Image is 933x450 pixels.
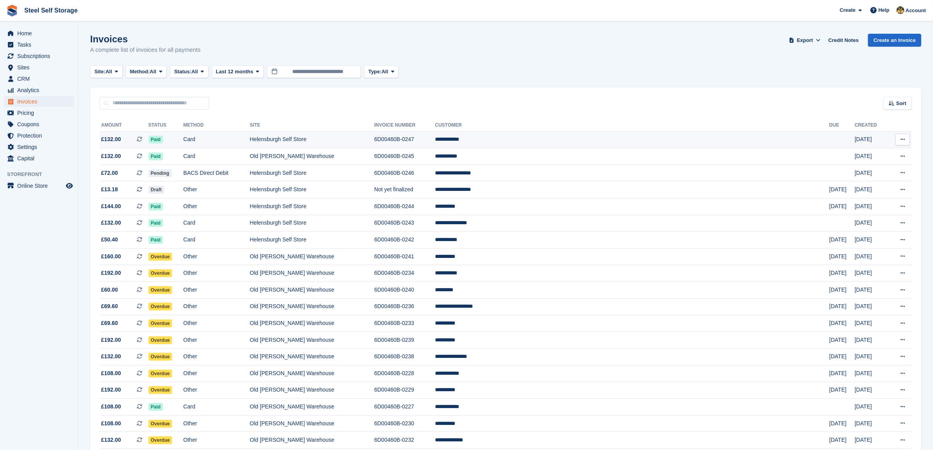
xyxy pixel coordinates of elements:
span: Paid [149,203,163,210]
span: Create [840,6,855,14]
span: Overdue [149,286,172,294]
a: menu [4,73,74,84]
img: stora-icon-8386f47178a22dfd0bd8f6a31ec36ba5ce8667c1dd55bd0f319d3a0aa187defe.svg [6,5,18,16]
span: £69.60 [101,319,118,327]
td: [DATE] [829,181,855,198]
td: 6D00460B-0238 [374,348,435,365]
td: 6D00460B-0232 [374,432,435,449]
span: Sort [896,100,906,107]
td: Other [183,315,250,332]
span: Overdue [149,420,172,428]
span: Tasks [17,39,64,50]
span: Type: [368,68,382,76]
td: Other [183,282,250,299]
span: Paid [149,236,163,244]
span: All [105,68,112,76]
span: £144.00 [101,202,121,210]
a: Steel Self Storage [21,4,81,17]
span: £108.00 [101,419,121,428]
td: [DATE] [855,181,888,198]
td: [DATE] [829,298,855,315]
span: Method: [130,68,150,76]
td: Old [PERSON_NAME] Warehouse [250,248,374,265]
td: [DATE] [829,432,855,449]
span: £60.00 [101,286,118,294]
td: [DATE] [829,232,855,249]
td: [DATE] [829,315,855,332]
span: Overdue [149,370,172,377]
span: Overdue [149,436,172,444]
td: Old [PERSON_NAME] Warehouse [250,315,374,332]
td: [DATE] [829,248,855,265]
td: Old [PERSON_NAME] Warehouse [250,282,374,299]
span: £13.18 [101,185,118,194]
td: [DATE] [855,282,888,299]
td: [DATE] [855,198,888,215]
td: [DATE] [855,265,888,282]
td: Other [183,432,250,449]
td: Helensburgh Self Store [250,198,374,215]
td: 6D00460B-0245 [374,148,435,165]
span: Paid [149,403,163,411]
span: £72.00 [101,169,118,177]
span: Overdue [149,353,172,361]
span: Pending [149,169,172,177]
td: Old [PERSON_NAME] Warehouse [250,382,374,399]
span: £192.00 [101,386,121,394]
td: 6D00460B-0242 [374,232,435,249]
td: 6D00460B-0241 [374,248,435,265]
td: [DATE] [855,232,888,249]
a: menu [4,180,74,191]
td: 6D00460B-0240 [374,282,435,299]
span: Coupons [17,119,64,130]
td: [DATE] [855,215,888,232]
a: Create an Invoice [868,34,921,47]
th: Customer [435,119,829,132]
td: Old [PERSON_NAME] Warehouse [250,332,374,348]
td: 6D00460B-0228 [374,365,435,382]
td: Other [183,415,250,432]
td: Other [183,298,250,315]
td: Old [PERSON_NAME] Warehouse [250,399,374,416]
p: A complete list of invoices for all payments [90,45,201,54]
th: Due [829,119,855,132]
th: Created [855,119,888,132]
td: 6D00460B-0239 [374,332,435,348]
span: £132.00 [101,436,121,444]
span: All [382,68,388,76]
td: 6D00460B-0236 [374,298,435,315]
span: Help [879,6,890,14]
span: Status: [174,68,191,76]
td: [DATE] [855,248,888,265]
span: £108.00 [101,403,121,411]
td: [DATE] [855,332,888,348]
th: Method [183,119,250,132]
td: [DATE] [829,365,855,382]
td: Card [183,148,250,165]
td: 6D00460B-0229 [374,382,435,399]
span: Storefront [7,171,78,178]
span: Paid [149,219,163,227]
td: Other [183,181,250,198]
button: Site: All [90,65,123,78]
span: Home [17,28,64,39]
span: Invoices [17,96,64,107]
a: menu [4,62,74,73]
td: Helensburgh Self Store [250,165,374,181]
a: menu [4,39,74,50]
span: £132.00 [101,352,121,361]
td: Old [PERSON_NAME] Warehouse [250,298,374,315]
span: Capital [17,153,64,164]
th: Amount [100,119,149,132]
a: menu [4,85,74,96]
span: Overdue [149,253,172,261]
span: Protection [17,130,64,141]
span: £192.00 [101,336,121,344]
td: Helensburgh Self Store [250,215,374,232]
span: £160.00 [101,252,121,261]
a: menu [4,107,74,118]
img: James Steel [897,6,904,14]
a: menu [4,119,74,130]
td: [DATE] [855,165,888,181]
td: [DATE] [829,198,855,215]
